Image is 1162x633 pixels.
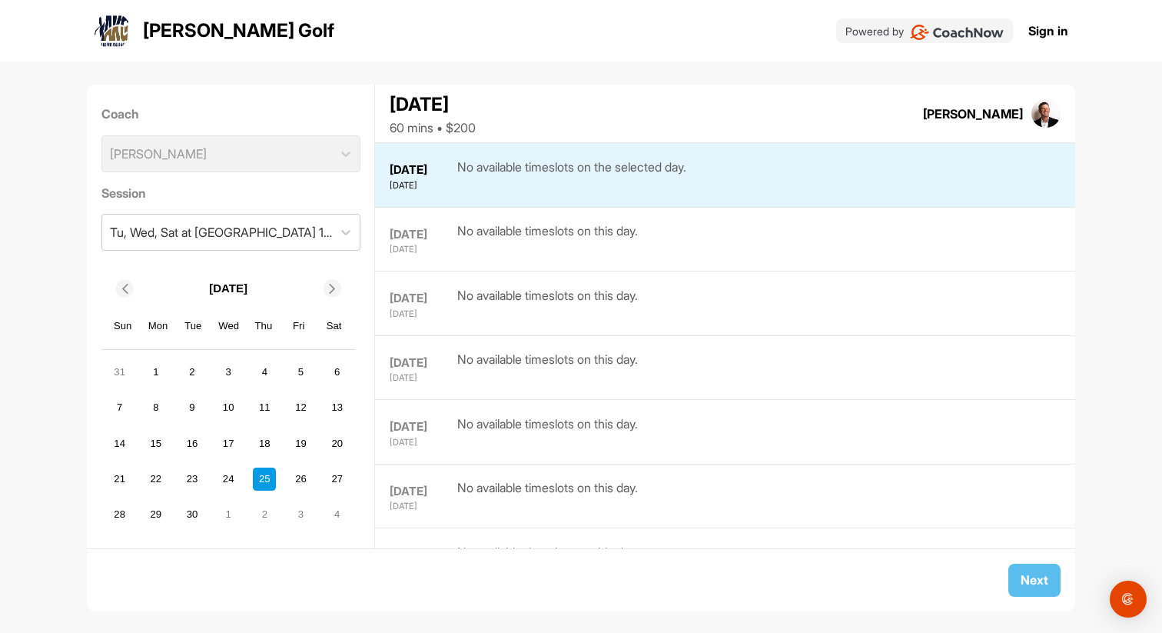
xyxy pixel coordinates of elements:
[217,503,240,526] div: Choose Wednesday, October 1st, 2025
[253,431,276,455] div: Choose Thursday, September 18th, 2025
[253,396,276,419] div: Choose Thursday, September 11th, 2025
[845,23,904,39] p: Powered by
[390,118,476,137] div: 60 mins • $200
[324,316,344,336] div: Sat
[254,316,274,336] div: Thu
[144,361,168,384] div: Choose Monday, September 1st, 2025
[457,286,638,321] div: No available timeslots on this day.
[1028,22,1068,40] a: Sign in
[101,105,360,123] label: Coach
[457,158,686,192] div: No available timeslots on the selected day.
[1110,581,1147,618] div: Open Intercom Messenger
[101,184,360,202] label: Session
[390,226,453,244] div: [DATE]
[184,316,204,336] div: Tue
[390,355,453,372] div: [DATE]
[253,468,276,491] div: Choose Thursday, September 25th, 2025
[181,361,204,384] div: Choose Tuesday, September 2nd, 2025
[253,361,276,384] div: Choose Thursday, September 4th, 2025
[217,468,240,491] div: Choose Wednesday, September 24th, 2025
[217,396,240,419] div: Choose Wednesday, September 10th, 2025
[144,503,168,526] div: Choose Monday, September 29th, 2025
[457,415,638,449] div: No available timeslots on this day.
[290,361,313,384] div: Choose Friday, September 5th, 2025
[326,396,349,419] div: Choose Saturday, September 13th, 2025
[326,431,349,455] div: Choose Saturday, September 20th, 2025
[144,396,168,419] div: Choose Monday, September 8th, 2025
[390,179,453,192] div: [DATE]
[217,431,240,455] div: Choose Wednesday, September 17th, 2025
[113,316,133,336] div: Sun
[94,12,131,49] img: logo
[390,483,453,501] div: [DATE]
[290,396,313,419] div: Choose Friday, September 12th, 2025
[390,371,453,385] div: [DATE]
[108,396,131,419] div: Choose Sunday, September 7th, 2025
[390,243,453,256] div: [DATE]
[1008,564,1061,597] button: Next
[290,468,313,491] div: Choose Friday, September 26th, 2025
[108,468,131,491] div: Choose Sunday, September 21st, 2025
[457,543,638,578] div: No available timeslots on this day.
[181,396,204,419] div: Choose Tuesday, September 9th, 2025
[217,361,240,384] div: Choose Wednesday, September 3rd, 2025
[108,361,131,384] div: Choose Sunday, August 31st, 2025
[106,358,350,528] div: month 2025-09
[289,316,309,336] div: Fri
[390,436,453,449] div: [DATE]
[457,478,638,513] div: No available timeslots on this day.
[144,431,168,455] div: Choose Monday, September 15th, 2025
[108,431,131,455] div: Choose Sunday, September 14th, 2025
[1031,99,1061,128] img: square_33d1b9b665a970990590299d55b62fd8.jpg
[390,500,453,513] div: [DATE]
[326,468,349,491] div: Choose Saturday, September 27th, 2025
[457,350,638,385] div: No available timeslots on this day.
[390,547,453,565] div: [DATE]
[181,468,204,491] div: Choose Tuesday, September 23rd, 2025
[390,308,453,321] div: [DATE]
[218,316,238,336] div: Wed
[144,468,168,491] div: Choose Monday, September 22nd, 2025
[209,280,247,298] p: [DATE]
[181,431,204,455] div: Choose Tuesday, September 16th, 2025
[390,418,453,436] div: [DATE]
[108,503,131,526] div: Choose Sunday, September 28th, 2025
[326,361,349,384] div: Choose Saturday, September 6th, 2025
[143,17,334,45] p: [PERSON_NAME] Golf
[457,222,638,256] div: No available timeslots on this day.
[390,162,453,179] div: [DATE]
[923,105,1023,123] div: [PERSON_NAME]
[326,503,349,526] div: Choose Saturday, October 4th, 2025
[290,431,313,455] div: Choose Friday, September 19th, 2025
[390,91,476,118] div: [DATE]
[290,503,313,526] div: Choose Friday, October 3rd, 2025
[910,25,1004,40] img: CoachNow
[110,223,334,242] div: Tu, Wed, Sat at [GEOGRAPHIC_DATA] 1 Hr Lesson
[148,316,168,336] div: Mon
[181,503,204,526] div: Choose Tuesday, September 30th, 2025
[253,503,276,526] div: Choose Thursday, October 2nd, 2025
[390,290,453,308] div: [DATE]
